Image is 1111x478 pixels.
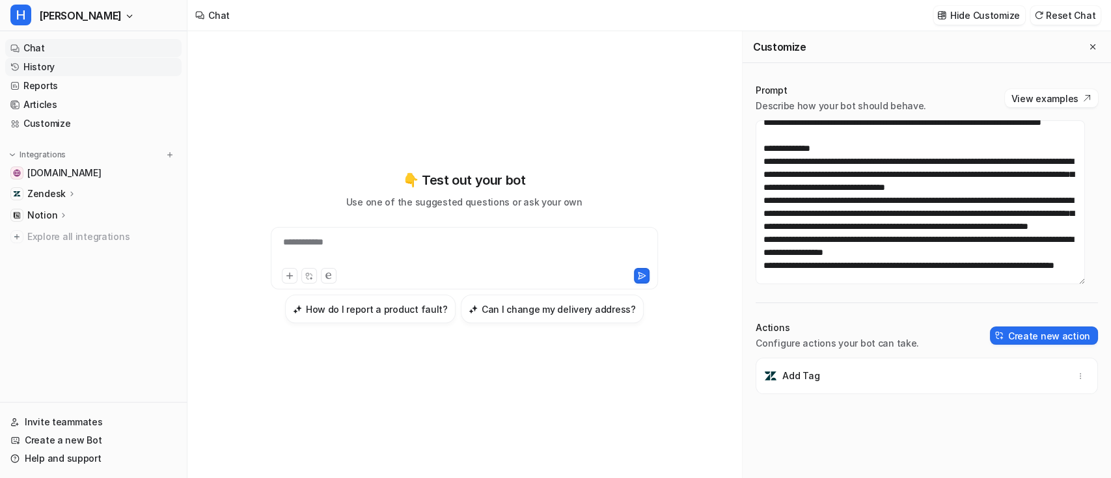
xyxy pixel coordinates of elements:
[5,431,182,449] a: Create a new Bot
[306,302,448,316] h3: How do I report a product fault?
[5,148,70,161] button: Integrations
[753,40,806,53] h2: Customize
[10,230,23,243] img: explore all integrations
[27,226,176,247] span: Explore all integrations
[5,96,182,114] a: Articles
[403,170,525,190] p: 👇 Test out your bot
[13,211,21,219] img: Notion
[285,295,456,323] button: How do I report a product fault?How do I report a product fault?
[346,195,583,209] p: Use one of the suggested questions or ask your own
[950,8,1020,22] p: Hide Customize
[5,58,182,76] a: History
[756,100,926,113] p: Describe how your bot should behave.
[1034,10,1043,20] img: reset
[165,150,174,159] img: menu_add.svg
[990,326,1098,345] button: Create new action
[5,114,182,133] a: Customize
[13,169,21,177] img: swyfthome.com
[5,39,182,57] a: Chat
[764,369,777,382] img: Add Tag icon
[5,228,182,246] a: Explore all integrations
[5,413,182,431] a: Invite teammates
[8,150,17,159] img: expand menu
[937,10,946,20] img: customize
[39,7,122,25] span: [PERSON_NAME]
[27,187,66,200] p: Zendesk
[482,302,636,316] h3: Can I change my delivery address?
[461,295,644,323] button: Can I change my delivery address?Can I change my delivery address?
[208,8,230,22] div: Chat
[756,84,926,97] p: Prompt
[27,166,101,179] span: [DOMAIN_NAME]
[756,337,919,350] p: Configure actions your bot can take.
[5,164,182,182] a: swyfthome.com[DOMAIN_NAME]
[13,190,21,198] img: Zendesk
[1030,6,1101,25] button: Reset Chat
[469,304,478,314] img: Can I change my delivery address?
[20,150,66,160] p: Integrations
[27,209,57,222] p: Notion
[995,331,1004,340] img: create-action-icon.svg
[782,369,819,382] p: Add Tag
[10,5,31,25] span: H
[756,321,919,334] p: Actions
[933,6,1025,25] button: Hide Customize
[293,304,302,314] img: How do I report a product fault?
[5,77,182,95] a: Reports
[5,449,182,468] a: Help and support
[1005,89,1098,107] button: View examples
[1085,39,1101,55] button: Close flyout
